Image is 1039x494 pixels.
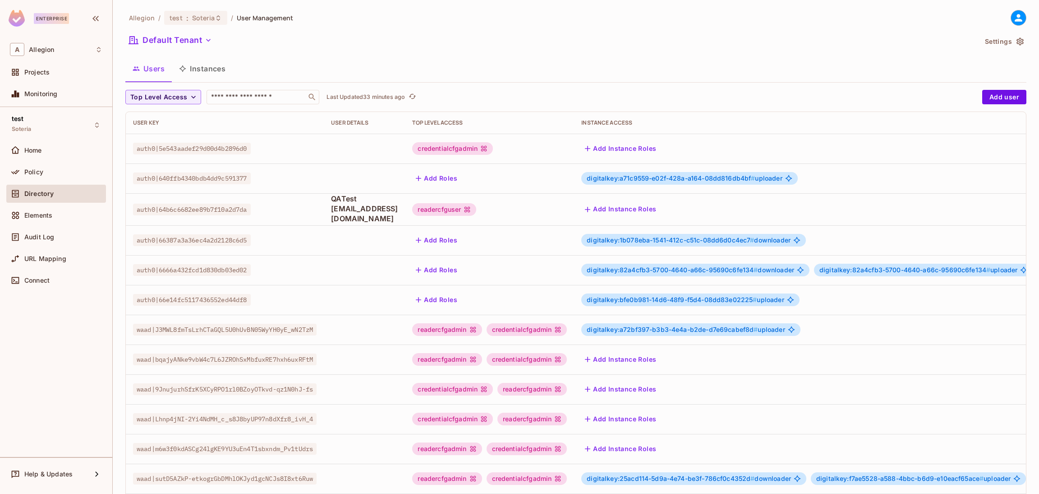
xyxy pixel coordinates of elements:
[412,263,461,277] button: Add Roles
[979,475,984,482] span: #
[497,413,567,425] div: readercfgadmin
[24,168,43,176] span: Policy
[981,34,1026,49] button: Settings
[125,33,216,47] button: Default Tenant
[133,354,317,365] span: waad|bqajyANke9vbW4c7L6JZROhSxMbfuxRE7hxh6uxRFtM
[816,475,1011,482] span: uploader
[754,266,758,274] span: #
[24,90,58,98] span: Monitoring
[129,14,155,22] span: the active workspace
[133,324,317,336] span: waad|J3MWL8fmTsLrhCTaGQL5U0hUvBN05WyYH0yE_wN2TzM
[24,233,54,241] span: Audit Log
[412,119,567,126] div: Top Level Access
[587,175,782,182] span: uploader
[331,194,398,224] span: QATest [EMAIL_ADDRESS][DOMAIN_NAME]
[29,46,54,53] span: Workspace: Allegion
[587,237,791,244] span: downloader
[986,266,990,274] span: #
[130,92,187,103] span: Top Level Access
[172,57,233,80] button: Instances
[24,255,66,262] span: URL Mapping
[412,353,482,366] div: readercfgadmin
[487,443,567,455] div: credentialcfgadmin
[587,174,755,182] span: digitalkey:a71c9559-e02f-428a-a164-08dd816db4bf
[587,475,791,482] span: downloader
[587,296,757,303] span: digitalkey:bfe0b981-14d6-48f9-f5d4-08dd83e02225
[133,204,251,215] span: auth0|64b6c6682ee89b7f10a2d7da
[133,294,251,306] span: auth0|66e14fc5117436552ed44df8
[412,203,476,216] div: readercfguser
[9,10,25,27] img: SReyMgAAAABJRU5ErkJggg==
[125,90,201,104] button: Top Level Access
[587,266,758,274] span: digitalkey:82a4cfb3-5700-4640-a66c-95690c6fe134
[750,236,754,244] span: #
[405,92,418,103] span: Click to refresh data
[170,14,183,22] span: test
[34,13,69,24] div: Enterprise
[412,142,493,155] div: credentialcfgadmin
[24,277,50,284] span: Connect
[133,264,251,276] span: auth0|6666a432fcd1d830db03ed02
[326,93,405,101] p: Last Updated 33 minutes ago
[133,119,317,126] div: User Key
[133,143,251,154] span: auth0|5e543aadef29d00d4b2896d0
[587,266,794,274] span: downloader
[587,326,758,333] span: digitalkey:a72bf397-b3b3-4e4a-b2de-d7e69cabef8d
[412,383,493,396] div: credentialcfgadmin
[24,212,52,219] span: Elements
[581,442,660,456] button: Add Instance Roles
[587,296,784,303] span: uploader
[125,57,172,80] button: Users
[819,266,990,274] span: digitalkey:82a4cfb3-5700-4640-a66c-95690c6fe134
[412,233,461,247] button: Add Roles
[24,69,50,76] span: Projects
[581,412,660,426] button: Add Instance Roles
[24,147,42,154] span: Home
[412,171,461,186] button: Add Roles
[133,443,317,455] span: waad|m6w3f0kdASCg24lgKE9YU3uEn4T1sbxndm_Pv1tUdrs
[331,119,398,126] div: User Details
[409,93,416,102] span: refresh
[237,14,293,22] span: User Management
[487,323,567,336] div: credentialcfgadmin
[581,352,660,367] button: Add Instance Roles
[587,475,754,482] span: digitalkey:25acd114-5d9a-4e74-be3f-786cf0c4352d
[412,293,461,307] button: Add Roles
[133,172,251,184] span: auth0|640ffb4340bdb4dd9c591377
[753,296,757,303] span: #
[487,353,567,366] div: credentialcfgadmin
[751,174,755,182] span: #
[497,383,567,396] div: readercfgadmin
[407,92,418,103] button: refresh
[412,323,482,336] div: readercfgadmin
[158,14,161,22] li: /
[412,472,482,485] div: readercfgadmin
[12,115,24,122] span: test
[133,413,317,425] span: waad|Lhnp4jNI-2Yi4NdMH_c_s8J8byUP97n8dXfr8_ivH_4
[412,443,482,455] div: readercfgadmin
[133,234,251,246] span: auth0|66387a3a36ec4a2d2128c6d5
[412,413,493,425] div: credentialcfgadmin
[487,472,567,485] div: credentialcfgadmin
[581,202,660,217] button: Add Instance Roles
[192,14,215,22] span: Soteria
[186,14,189,22] span: :
[231,14,233,22] li: /
[24,190,54,197] span: Directory
[581,141,660,156] button: Add Instance Roles
[816,475,984,482] span: digitalkey:f7ae5528-a588-4bbc-b6d9-e10eacf65ace
[754,326,758,333] span: #
[133,383,317,395] span: waad|9JnujurhSfrK5XCyRPO1rl0BZoyOTkvd-qz1N0hJ-fs
[10,43,24,56] span: A
[587,326,785,333] span: uploader
[133,473,317,485] span: waad|sutD5AZkP-etkogrGbDMhlOKJyd1gcNCJs8I8xt6Ruw
[587,236,754,244] span: digitalkey:1b078eba-1541-412c-c51c-08dd6d0c4ec7
[819,266,1017,274] span: uploader
[982,90,1026,104] button: Add user
[12,126,31,133] span: Soteria
[24,471,73,478] span: Help & Updates
[581,382,660,396] button: Add Instance Roles
[750,475,754,482] span: #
